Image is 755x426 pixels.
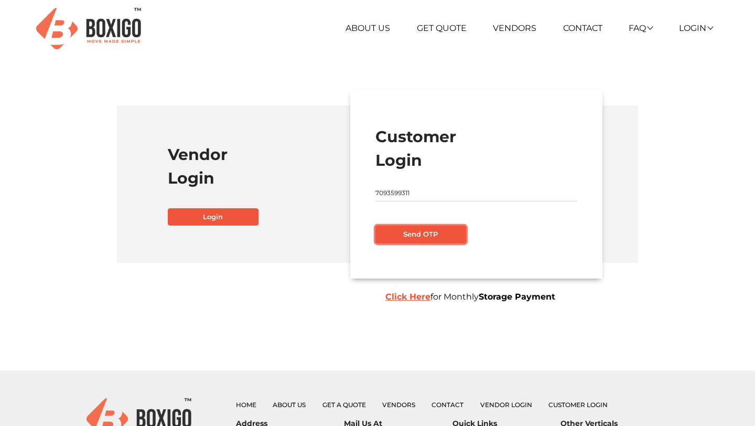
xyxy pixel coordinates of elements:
a: Get a Quote [322,401,366,409]
a: Click Here [385,292,430,302]
a: Login [679,23,713,33]
a: About Us [346,23,390,33]
a: Home [236,401,256,409]
a: Login [168,208,258,226]
a: About Us [273,401,306,409]
a: Vendors [493,23,536,33]
input: Mobile No [375,185,577,201]
a: Customer Login [548,401,608,409]
button: Send OTP [375,226,466,243]
a: Vendor Login [480,401,532,409]
a: Contact [563,23,602,33]
a: Vendors [382,401,415,409]
div: for Monthly [377,291,676,303]
a: Contact [432,401,463,409]
h1: Vendor Login [168,143,370,190]
b: Storage Payment [479,292,555,302]
img: Boxigo [36,8,141,49]
a: Get Quote [417,23,467,33]
h1: Customer Login [375,125,577,172]
a: FAQ [629,23,652,33]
